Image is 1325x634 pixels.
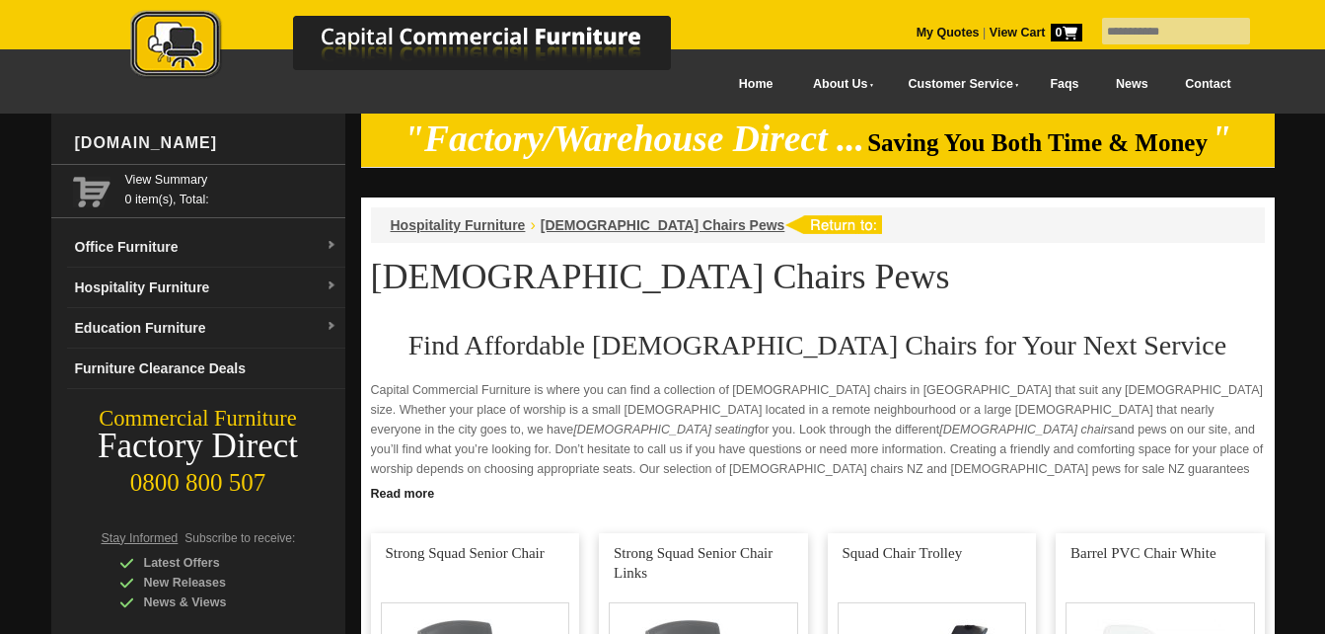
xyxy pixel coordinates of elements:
[1051,24,1082,41] span: 0
[67,114,345,173] div: [DOMAIN_NAME]
[573,423,755,436] em: [DEMOGRAPHIC_DATA] seating
[67,308,345,349] a: Education Furnituredropdown
[404,119,864,159] em: "Factory/Warehouse Direct ...
[939,423,1114,436] em: [DEMOGRAPHIC_DATA] chairs
[51,459,345,497] div: 0800 800 507
[51,405,345,433] div: Commercial Furniture
[51,433,345,460] div: Factory Direct
[125,170,337,206] span: 0 item(s), Total:
[1032,62,1098,107] a: Faqs
[76,10,767,88] a: Capital Commercial Furniture Logo
[371,380,1265,499] p: Capital Commercial Furniture is where you can find a collection of [DEMOGRAPHIC_DATA] chairs in [...
[67,268,345,308] a: Hospitality Furnituredropdown
[1166,62,1249,107] a: Contact
[371,331,1265,360] h2: Find Affordable [DEMOGRAPHIC_DATA] Chairs for Your Next Service
[361,479,1275,504] a: Click to read more
[184,531,295,545] span: Subscribe to receive:
[326,321,337,333] img: dropdown
[67,349,345,389] a: Furniture Clearance Deals
[541,217,785,233] a: [DEMOGRAPHIC_DATA] Chairs Pews
[119,553,307,573] div: Latest Offers
[76,10,767,82] img: Capital Commercial Furniture Logo
[990,26,1082,40] strong: View Cart
[986,26,1081,40] a: View Cart0
[791,62,886,107] a: About Us
[784,215,882,234] img: return to
[102,531,179,545] span: Stay Informed
[125,170,337,190] a: View Summary
[371,258,1265,295] h1: [DEMOGRAPHIC_DATA] Chairs Pews
[119,573,307,593] div: New Releases
[1211,119,1231,159] em: "
[326,240,337,252] img: dropdown
[917,26,980,40] a: My Quotes
[326,280,337,292] img: dropdown
[67,227,345,268] a: Office Furnituredropdown
[886,62,1031,107] a: Customer Service
[530,215,535,235] li: ›
[1097,62,1166,107] a: News
[119,593,307,612] div: News & Views
[391,217,526,233] a: Hospitality Furniture
[867,129,1208,156] span: Saving You Both Time & Money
